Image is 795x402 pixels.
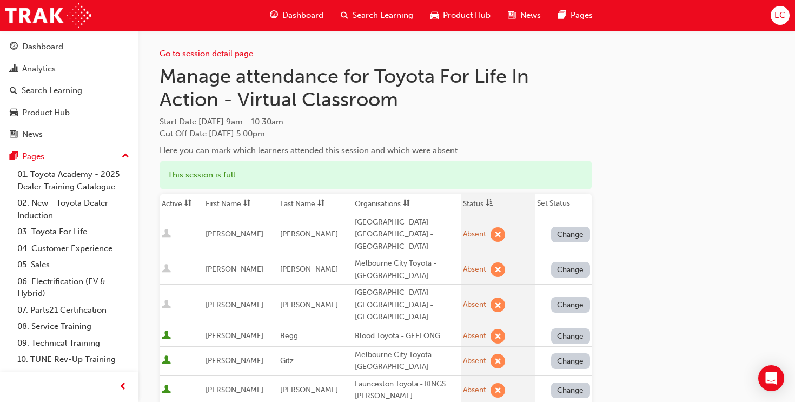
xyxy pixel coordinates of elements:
[162,264,171,275] span: User is inactive
[160,144,592,157] div: Here you can mark which learners attended this session and which were absent.
[160,161,592,189] div: This session is full
[206,265,263,274] span: [PERSON_NAME]
[280,356,294,365] span: Gitz
[355,287,459,324] div: [GEOGRAPHIC_DATA] [GEOGRAPHIC_DATA] - [GEOGRAPHIC_DATA]
[332,4,422,27] a: search-iconSearch Learning
[198,117,283,127] span: [DATE] 9am - 10:30am
[491,383,505,398] span: learningRecordVerb_ABSENT-icon
[430,9,439,22] span: car-icon
[10,152,18,162] span: pages-icon
[162,385,171,396] span: User is active
[486,199,493,208] span: asc-icon
[160,129,265,139] span: Cut Off Date : [DATE] 5:00pm
[270,9,278,22] span: guage-icon
[280,265,338,274] span: [PERSON_NAME]
[551,353,590,369] button: Change
[4,37,134,57] a: Dashboard
[13,273,134,302] a: 06. Electrification (EV & Hybrid)
[774,9,785,22] span: EC
[491,329,505,344] span: learningRecordVerb_ABSENT-icon
[162,229,171,240] span: User is inactive
[278,194,353,214] th: Toggle SortBy
[280,331,298,340] span: Begg
[160,49,253,58] a: Go to session detail page
[491,262,505,277] span: learningRecordVerb_ABSENT-icon
[4,35,134,147] button: DashboardAnalyticsSearch LearningProduct HubNews
[491,298,505,312] span: learningRecordVerb_ABSENT-icon
[160,116,592,128] span: Start Date :
[549,4,601,27] a: pages-iconPages
[22,41,63,53] div: Dashboard
[122,149,129,163] span: up-icon
[280,229,338,239] span: [PERSON_NAME]
[13,195,134,223] a: 02. New - Toyota Dealer Induction
[13,318,134,335] a: 08. Service Training
[206,385,263,394] span: [PERSON_NAME]
[206,331,263,340] span: [PERSON_NAME]
[22,84,82,97] div: Search Learning
[4,147,134,167] button: Pages
[162,355,171,366] span: User is active
[463,331,486,341] div: Absent
[353,194,461,214] th: Toggle SortBy
[206,229,263,239] span: [PERSON_NAME]
[10,86,17,96] span: search-icon
[10,64,18,74] span: chart-icon
[22,128,43,141] div: News
[22,107,70,119] div: Product Hub
[551,227,590,242] button: Change
[10,42,18,52] span: guage-icon
[10,130,18,140] span: news-icon
[4,124,134,144] a: News
[13,351,134,368] a: 10. TUNE Rev-Up Training
[280,300,338,309] span: [PERSON_NAME]
[162,300,171,311] span: User is inactive
[443,9,491,22] span: Product Hub
[571,9,593,22] span: Pages
[10,108,18,118] span: car-icon
[508,9,516,22] span: news-icon
[243,199,251,208] span: sorting-icon
[355,349,459,373] div: Melbourne City Toyota - [GEOGRAPHIC_DATA]
[5,3,91,28] img: Trak
[551,262,590,278] button: Change
[463,300,486,310] div: Absent
[551,328,590,344] button: Change
[13,166,134,195] a: 01. Toyota Academy - 2025 Dealer Training Catalogue
[206,300,263,309] span: [PERSON_NAME]
[771,6,790,25] button: EC
[4,59,134,79] a: Analytics
[261,4,332,27] a: guage-iconDashboard
[13,368,134,385] a: All Pages
[491,227,505,242] span: learningRecordVerb_ABSENT-icon
[184,199,192,208] span: sorting-icon
[461,194,535,214] th: Toggle SortBy
[13,223,134,240] a: 03. Toyota For Life
[4,81,134,101] a: Search Learning
[403,199,410,208] span: sorting-icon
[520,9,541,22] span: News
[463,265,486,275] div: Absent
[499,4,549,27] a: news-iconNews
[13,256,134,273] a: 05. Sales
[22,63,56,75] div: Analytics
[355,216,459,253] div: [GEOGRAPHIC_DATA] [GEOGRAPHIC_DATA] - [GEOGRAPHIC_DATA]
[206,356,263,365] span: [PERSON_NAME]
[353,9,413,22] span: Search Learning
[551,383,590,398] button: Change
[13,335,134,352] a: 09. Technical Training
[355,330,459,342] div: Blood Toyota - GEELONG
[463,385,486,396] div: Absent
[160,64,592,111] h1: Manage attendance for Toyota For Life In Action - Virtual Classroom
[162,331,171,341] span: User is active
[160,194,204,214] th: Toggle SortBy
[203,194,278,214] th: Toggle SortBy
[22,150,44,163] div: Pages
[422,4,499,27] a: car-iconProduct Hub
[558,9,566,22] span: pages-icon
[282,9,323,22] span: Dashboard
[491,354,505,368] span: learningRecordVerb_ABSENT-icon
[551,297,590,313] button: Change
[758,365,784,391] div: Open Intercom Messenger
